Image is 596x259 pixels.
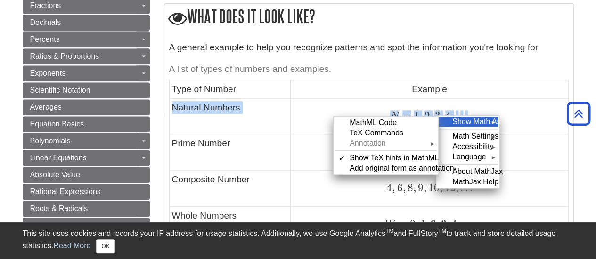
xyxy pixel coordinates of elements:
[53,242,90,250] a: Read More
[437,117,498,127] div: Show Math As
[490,153,496,161] span: ►
[335,138,437,149] div: Annotation
[339,154,345,163] span: ✓
[335,163,437,173] div: Add original form as annotation
[96,239,114,253] button: Close
[437,141,498,152] div: Accessibility
[437,177,498,187] div: MathJax Help
[437,131,498,141] div: Math Settings
[385,228,393,235] sup: TM
[438,228,446,235] sup: TM
[335,118,437,128] div: MathML Code
[430,139,435,147] span: ►
[437,166,498,177] div: About MathJax
[437,152,498,162] div: Language
[335,128,437,138] div: TeX Commands
[490,142,496,150] span: ►
[490,118,496,126] span: ►
[335,153,437,163] div: Show TeX hints in MathML
[23,228,574,253] div: This site uses cookies and records your IP address for usage statistics. Additionally, we use Goo...
[490,132,496,140] span: ►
